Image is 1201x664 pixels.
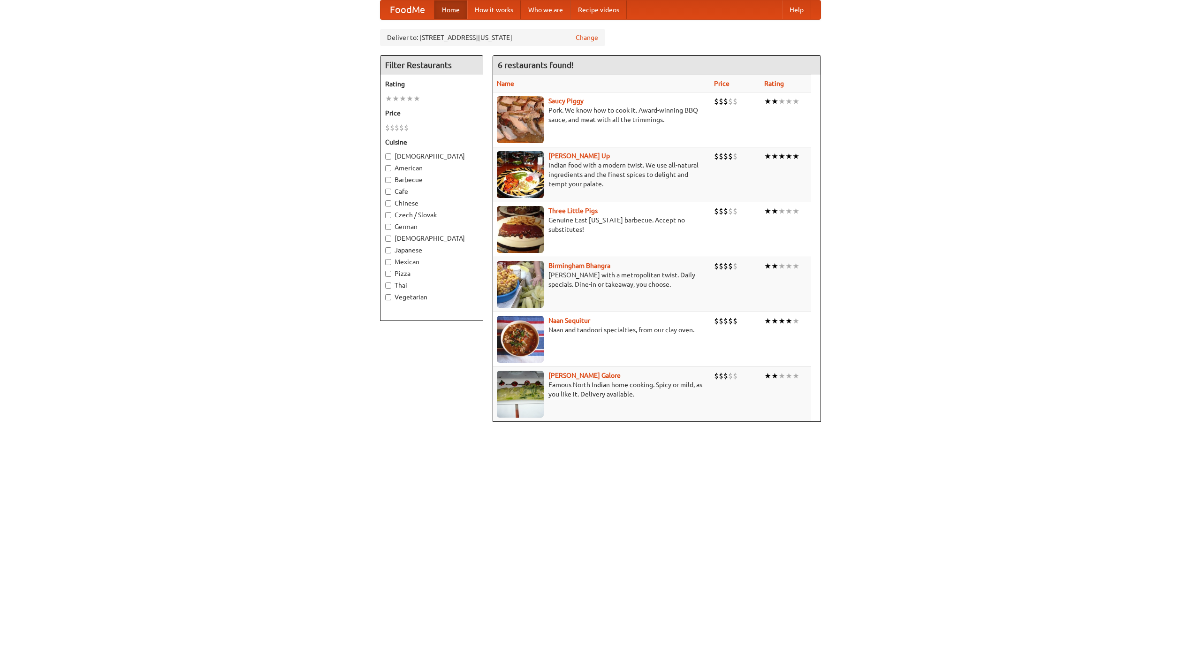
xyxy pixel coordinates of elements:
[771,206,778,216] li: ★
[385,177,391,183] input: Barbecue
[380,29,605,46] div: Deliver to: [STREET_ADDRESS][US_STATE]
[497,371,544,418] img: currygalore.jpg
[778,316,785,326] li: ★
[714,206,719,216] li: $
[548,372,621,379] b: [PERSON_NAME] Galore
[733,151,737,161] li: $
[733,316,737,326] li: $
[728,371,733,381] li: $
[392,93,399,104] li: ★
[497,151,544,198] img: curryup.jpg
[497,206,544,253] img: littlepigs.jpg
[385,210,478,220] label: Czech / Slovak
[399,93,406,104] li: ★
[719,151,723,161] li: $
[778,206,785,216] li: ★
[576,33,598,42] a: Change
[771,316,778,326] li: ★
[497,96,544,143] img: saucy.jpg
[771,371,778,381] li: ★
[792,371,799,381] li: ★
[385,187,478,196] label: Cafe
[385,247,391,253] input: Japanese
[714,96,719,107] li: $
[728,316,733,326] li: $
[719,371,723,381] li: $
[723,206,728,216] li: $
[548,262,610,269] a: Birmingham Bhangra
[521,0,570,19] a: Who we are
[733,261,737,271] li: $
[548,207,598,214] a: Three Little Pigs
[719,96,723,107] li: $
[380,0,434,19] a: FoodMe
[723,151,728,161] li: $
[385,224,391,230] input: German
[733,206,737,216] li: $
[390,122,395,133] li: $
[714,80,730,87] a: Price
[792,96,799,107] li: ★
[385,93,392,104] li: ★
[385,234,478,243] label: [DEMOGRAPHIC_DATA]
[764,316,771,326] li: ★
[792,151,799,161] li: ★
[497,80,514,87] a: Name
[548,152,610,160] a: [PERSON_NAME] Up
[385,137,478,147] h5: Cuisine
[778,261,785,271] li: ★
[719,316,723,326] li: $
[714,261,719,271] li: $
[385,189,391,195] input: Cafe
[785,96,792,107] li: ★
[385,245,478,255] label: Japanese
[385,269,478,278] label: Pizza
[385,236,391,242] input: [DEMOGRAPHIC_DATA]
[406,93,413,104] li: ★
[714,316,719,326] li: $
[385,122,390,133] li: $
[395,122,399,133] li: $
[385,153,391,160] input: [DEMOGRAPHIC_DATA]
[404,122,409,133] li: $
[764,371,771,381] li: ★
[771,151,778,161] li: ★
[385,271,391,277] input: Pizza
[385,281,478,290] label: Thai
[719,206,723,216] li: $
[778,96,785,107] li: ★
[385,292,478,302] label: Vegetarian
[771,96,778,107] li: ★
[764,151,771,161] li: ★
[385,198,478,208] label: Chinese
[497,380,707,399] p: Famous North Indian home cooking. Spicy or mild, as you like it. Delivery available.
[723,371,728,381] li: $
[498,61,574,69] ng-pluralize: 6 restaurants found!
[385,163,478,173] label: American
[385,294,391,300] input: Vegetarian
[548,317,590,324] a: Naan Sequitur
[385,200,391,206] input: Chinese
[728,261,733,271] li: $
[413,93,420,104] li: ★
[764,96,771,107] li: ★
[548,97,584,105] a: Saucy Piggy
[733,96,737,107] li: $
[785,151,792,161] li: ★
[771,261,778,271] li: ★
[792,316,799,326] li: ★
[497,215,707,234] p: Genuine East [US_STATE] barbecue. Accept no substitutes!
[385,165,391,171] input: American
[570,0,627,19] a: Recipe videos
[714,151,719,161] li: $
[497,106,707,124] p: Pork. We know how to cook it. Award-winning BBQ sauce, and meat with all the trimmings.
[723,96,728,107] li: $
[728,151,733,161] li: $
[785,371,792,381] li: ★
[434,0,467,19] a: Home
[497,316,544,363] img: naansequitur.jpg
[785,316,792,326] li: ★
